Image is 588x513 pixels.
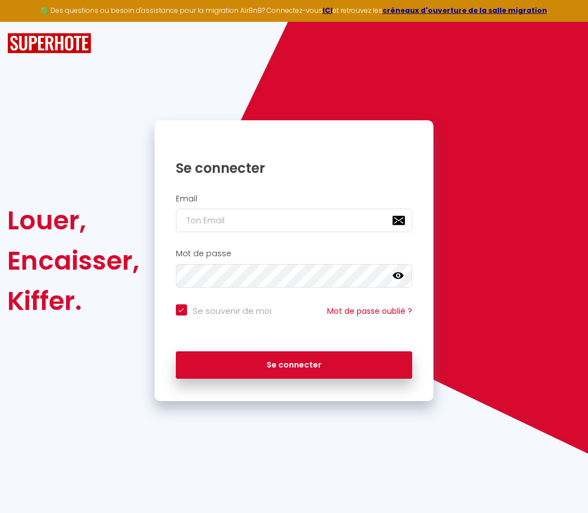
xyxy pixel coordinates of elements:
img: SuperHote logo [7,33,91,54]
a: ICI [323,6,333,15]
h2: Email [176,194,413,204]
a: créneaux d'ouverture de la salle migration [382,6,547,15]
div: Kiffer. [7,281,139,321]
input: Ton Email [176,209,413,232]
h1: Se connecter [176,159,413,177]
div: Louer, [7,200,139,241]
button: Se connecter [176,351,413,379]
div: Encaisser, [7,241,139,281]
h2: Mot de passe [176,249,413,258]
a: Mot de passe oublié ? [327,305,412,317]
